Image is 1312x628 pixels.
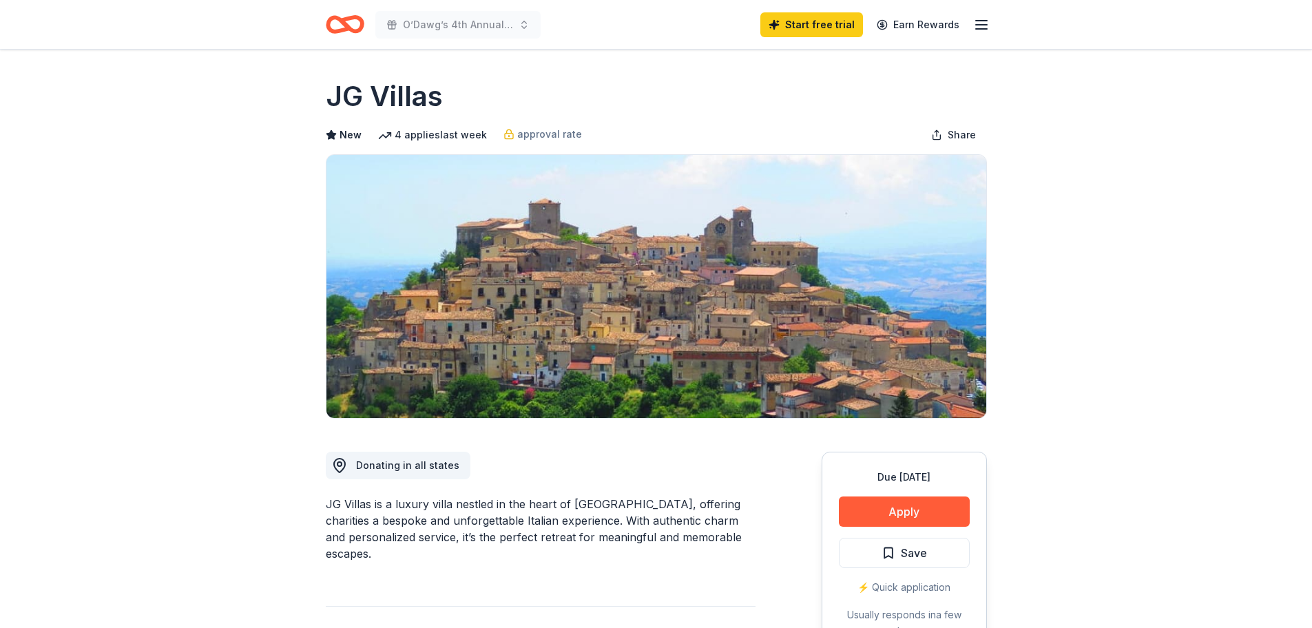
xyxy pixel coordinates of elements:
[839,579,970,596] div: ⚡️ Quick application
[839,538,970,568] button: Save
[326,77,443,116] h1: JG Villas
[326,8,364,41] a: Home
[403,17,513,33] span: O’Dawg’s 4th Annual Oktoberfest
[326,496,756,562] div: JG Villas is a luxury villa nestled in the heart of [GEOGRAPHIC_DATA], offering charities a bespo...
[340,127,362,143] span: New
[326,155,986,418] img: Image for JG Villas
[760,12,863,37] a: Start free trial
[901,544,927,562] span: Save
[839,496,970,527] button: Apply
[517,126,582,143] span: approval rate
[948,127,976,143] span: Share
[839,469,970,485] div: Due [DATE]
[503,126,582,143] a: approval rate
[868,12,968,37] a: Earn Rewards
[920,121,987,149] button: Share
[375,11,541,39] button: O’Dawg’s 4th Annual Oktoberfest
[356,459,459,471] span: Donating in all states
[378,127,487,143] div: 4 applies last week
